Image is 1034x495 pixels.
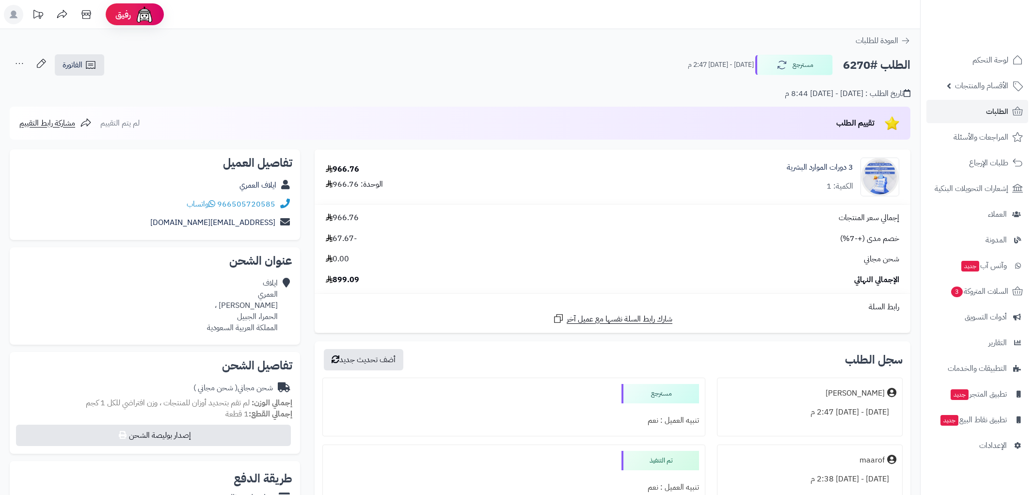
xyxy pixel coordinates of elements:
[926,177,1028,200] a: إشعارات التحويلات البنكية
[193,382,238,394] span: ( شحن مجاني )
[968,17,1025,37] img: logo-2.png
[207,278,278,333] div: ايلاف العمري [PERSON_NAME] ، الحمرا، الجبيل المملكة العربية السعودية
[843,55,910,75] h2: الطلب #6270
[951,286,963,297] span: 3
[960,259,1007,272] span: وآتس آب
[100,117,140,129] span: لم يتم التقييم
[326,254,349,265] span: 0.00
[969,156,1008,170] span: طلبات الإرجاع
[926,203,1028,226] a: العملاء
[688,60,754,70] small: [DATE] - [DATE] 2:47 م
[988,336,1007,350] span: التقارير
[787,162,853,173] a: 3 دورات الموارد البشرية
[326,179,383,190] div: الوحدة: 966.76
[16,425,291,446] button: إصدار بوليصة الشحن
[187,198,215,210] a: واتساب
[26,5,50,27] a: تحديثات المنصة
[326,274,359,286] span: 899.09
[19,117,75,129] span: مشاركة رابط التقييم
[955,79,1008,93] span: الأقسام والمنتجات
[926,331,1028,354] a: التقارير
[326,233,357,244] span: -67.67
[926,100,1028,123] a: الطلبات
[326,164,359,175] div: 966.76
[986,233,1007,247] span: المدونة
[827,181,853,192] div: الكمية: 1
[864,254,899,265] span: شحن مجاني
[63,59,82,71] span: الفاتورة
[840,233,899,244] span: خصم مدى (+-7%)
[926,383,1028,406] a: تطبيق المتجرجديد
[861,158,899,196] img: 1756049742-%D8%B5%D9%88%D8%A9-90x90.jpg
[723,403,896,422] div: [DATE] - [DATE] 2:47 م
[55,54,104,76] a: الفاتورة
[926,151,1028,175] a: طلبات الإرجاع
[926,280,1028,303] a: السلات المتروكة3
[17,360,292,371] h2: تفاصيل الشحن
[972,53,1008,67] span: لوحة التحكم
[723,470,896,489] div: [DATE] - [DATE] 2:38 م
[318,302,907,313] div: رابط السلة
[926,434,1028,457] a: الإعدادات
[926,305,1028,329] a: أدوات التسويق
[986,105,1008,118] span: الطلبات
[926,408,1028,431] a: تطبيق نقاط البيعجديد
[950,285,1008,298] span: السلات المتروكة
[859,455,885,466] div: maarof
[115,9,131,20] span: رفيق
[826,388,885,399] div: [PERSON_NAME]
[950,387,1007,401] span: تطبيق المتجر
[225,408,292,420] small: 1 قطعة
[621,384,699,403] div: مسترجع
[951,389,969,400] span: جديد
[326,212,359,224] span: 966.76
[839,212,899,224] span: إجمالي سعر المنتجات
[19,117,92,129] a: مشاركة رابط التقييم
[926,126,1028,149] a: المراجعات والأسئلة
[845,354,903,366] h3: سجل الطلب
[252,397,292,409] strong: إجمالي الوزن:
[926,48,1028,72] a: لوحة التحكم
[948,362,1007,375] span: التطبيقات والخدمات
[17,255,292,267] h2: عنوان الشحن
[979,439,1007,452] span: الإعدادات
[621,451,699,470] div: تم التنفيذ
[86,397,250,409] span: لم تقم بتحديد أوزان للمنتجات ، وزن افتراضي للكل 1 كجم
[17,157,292,169] h2: تفاصيل العميل
[553,313,672,325] a: شارك رابط السلة نفسها مع عميل آخر
[939,413,1007,427] span: تطبيق نقاط البيع
[755,55,833,75] button: مسترجع
[785,88,910,99] div: تاريخ الطلب : [DATE] - [DATE] 8:44 م
[193,383,273,394] div: شحن مجاني
[940,415,958,426] span: جديد
[926,357,1028,380] a: التطبيقات والخدمات
[954,130,1008,144] span: المراجعات والأسئلة
[217,198,275,210] a: 966505720585
[234,473,292,484] h2: طريقة الدفع
[329,411,699,430] div: تنبيه العميل : نعم
[856,35,898,47] span: العودة للطلبات
[961,261,979,271] span: جديد
[324,349,403,370] button: أضف تحديث جديد
[135,5,154,24] img: ai-face.png
[926,254,1028,277] a: وآتس آبجديد
[926,228,1028,252] a: المدونة
[150,217,275,228] a: [EMAIL_ADDRESS][DOMAIN_NAME]
[567,314,672,325] span: شارك رابط السلة نفسها مع عميل آخر
[249,408,292,420] strong: إجمالي القطع:
[935,182,1008,195] span: إشعارات التحويلات البنكية
[836,117,875,129] span: تقييم الطلب
[856,35,910,47] a: العودة للطلبات
[239,179,276,191] a: ايلاف العمري
[988,208,1007,221] span: العملاء
[854,274,899,286] span: الإجمالي النهائي
[965,310,1007,324] span: أدوات التسويق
